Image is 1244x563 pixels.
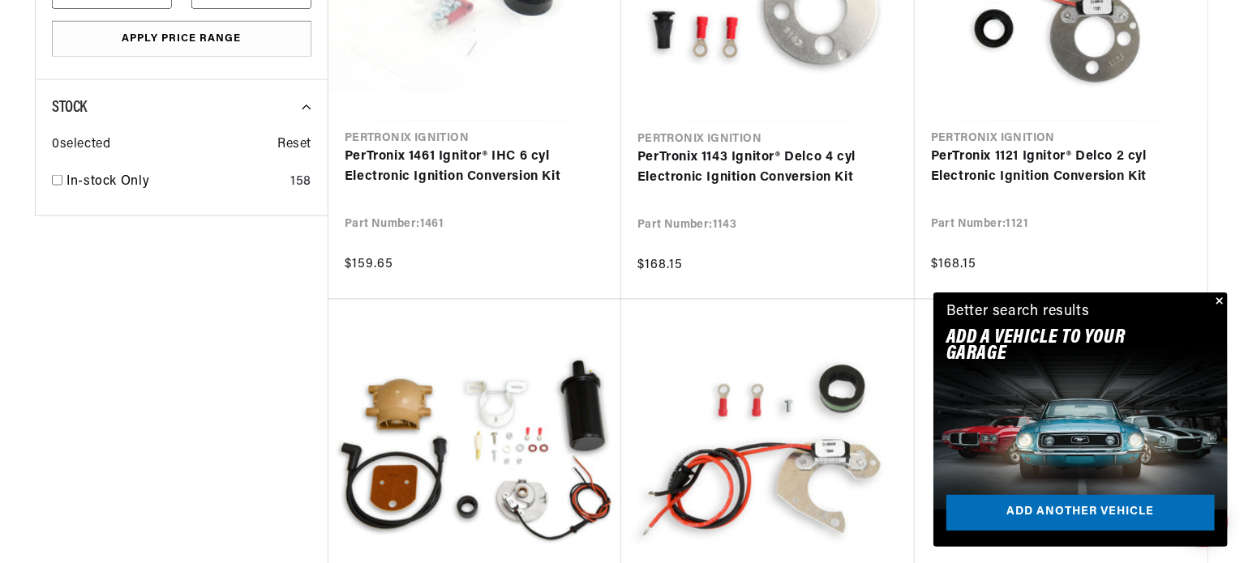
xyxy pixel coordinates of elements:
div: 158 [290,172,311,193]
div: Better search results [946,301,1090,324]
button: Close [1208,292,1228,312]
span: 0 selected [52,134,110,156]
a: Add another vehicle [946,495,1215,531]
a: In-stock Only [66,172,284,193]
a: PerTronix 1461 Ignitor® IHC 6 cyl Electronic Ignition Conversion Kit [345,147,605,188]
a: PerTronix 1143 Ignitor® Delco 4 cyl Electronic Ignition Conversion Kit [637,147,899,189]
h2: Add A VEHICLE to your garage [946,330,1174,363]
a: PerTronix 1121 Ignitor® Delco 2 cyl Electronic Ignition Conversion Kit [931,147,1191,188]
button: Apply Price Range [52,21,311,58]
span: Reset [277,134,311,156]
span: Stock [52,100,87,116]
